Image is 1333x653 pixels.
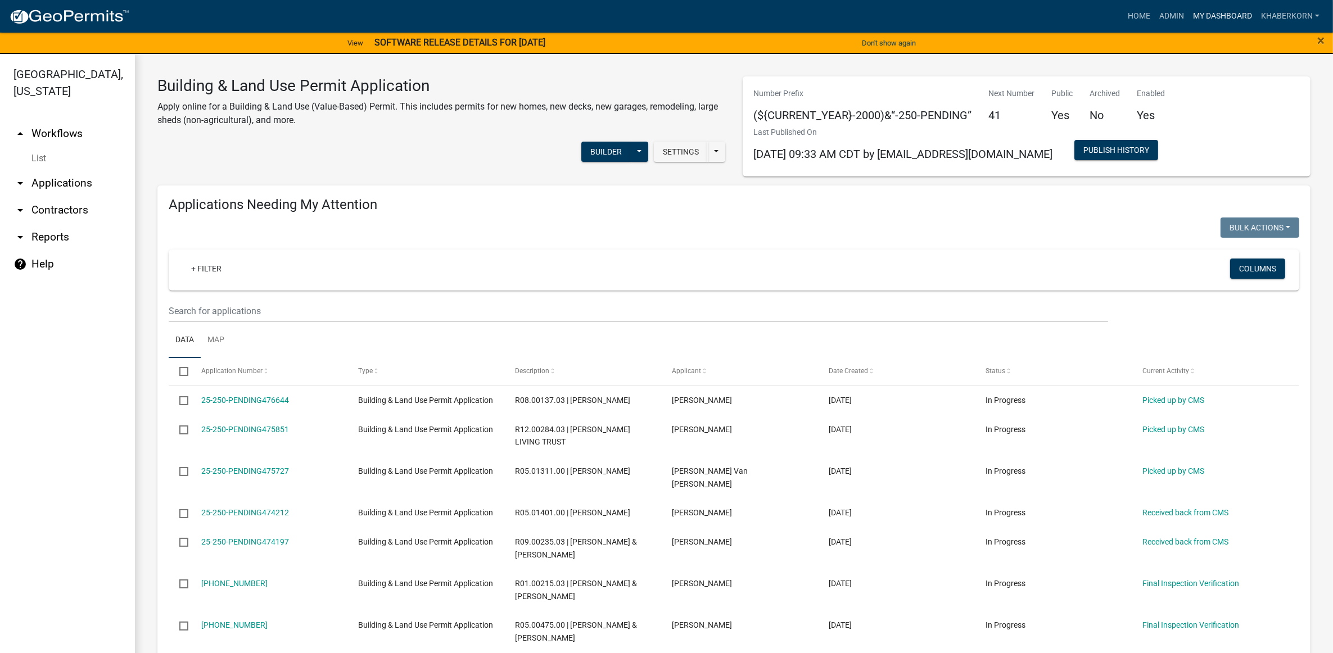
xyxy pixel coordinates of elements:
[1132,358,1289,385] datatable-header-cell: Current Activity
[672,537,732,546] span: Mary Honermann
[515,620,637,642] span: R05.00475.00 | ROLAND D & DOROTHY K KALLSTROM
[1142,466,1204,475] a: Picked up by CMS
[1142,396,1204,405] a: Picked up by CMS
[157,100,726,127] p: Apply online for a Building & Land Use (Value-Based) Permit. This includes permits for new homes,...
[829,537,852,546] span: 09/05/2025
[515,396,630,405] span: R08.00137.03 | ANDREW E MULLENBACH
[986,367,1005,375] span: Status
[190,358,347,385] datatable-header-cell: Application Number
[201,579,268,588] a: [PHONE_NUMBER]
[169,197,1299,213] h4: Applications Needing My Attention
[989,108,1035,122] h5: 41
[1123,6,1155,27] a: Home
[504,358,661,385] datatable-header-cell: Description
[986,579,1025,588] span: In Progress
[1221,217,1299,238] button: Bulk Actions
[1142,579,1239,588] a: Final Inspection Verification
[201,323,231,359] a: Map
[829,396,852,405] span: 09/10/2025
[1142,425,1204,434] a: Picked up by CMS
[1074,146,1158,155] wm-modal-confirm: Workflow Publish History
[829,466,852,475] span: 09/09/2025
[515,367,549,375] span: Description
[201,396,289,405] a: 25-250-PENDING476644
[358,367,373,375] span: Type
[754,147,1053,161] span: [DATE] 09:33 AM CDT by [EMAIL_ADDRESS][DOMAIN_NAME]
[358,466,493,475] span: Building & Land Use Permit Application
[1142,508,1228,517] a: Received back from CMS
[169,323,201,359] a: Data
[1189,6,1257,27] a: My Dashboard
[754,108,972,122] h5: (${CURRENT_YEAR}-2000)&“-250-PENDING”
[515,466,630,475] span: R05.01311.00 | TIM VANDEWALKER
[829,508,852,517] span: 09/05/2025
[1230,259,1285,279] button: Columns
[358,537,493,546] span: Building & Land Use Permit Application
[374,37,545,48] strong: SOFTWARE RELEASE DETAILS FOR [DATE]
[201,620,268,629] a: [PHONE_NUMBER]
[654,142,708,162] button: Settings
[661,358,818,385] datatable-header-cell: Applicant
[358,425,493,434] span: Building & Land Use Permit Application
[201,466,289,475] a: 25-250-PENDING475727
[672,620,732,629] span: Barry Wentworth
[818,358,975,385] datatable-header-cell: Date Created
[1090,88,1120,99] p: Archived
[975,358,1132,385] datatable-header-cell: Status
[13,230,27,244] i: arrow_drop_down
[989,88,1035,99] p: Next Number
[672,579,732,588] span: Shirley Manthei
[829,425,852,434] span: 09/09/2025
[986,396,1025,405] span: In Progress
[169,300,1108,323] input: Search for applications
[986,425,1025,434] span: In Progress
[986,466,1025,475] span: In Progress
[201,508,289,517] a: 25-250-PENDING474212
[13,127,27,140] i: arrow_drop_up
[1137,108,1165,122] h5: Yes
[581,142,631,162] button: Builder
[1142,620,1239,629] a: Final Inspection Verification
[672,396,732,405] span: Jerry Allers
[169,358,190,385] datatable-header-cell: Select
[672,466,748,488] span: Timothy Van De Walker
[986,620,1025,629] span: In Progress
[201,425,289,434] a: 25-250-PENDING475851
[13,257,27,271] i: help
[182,259,231,279] a: + Filter
[515,425,630,447] span: R12.00284.03 | DONDLINGER LIVING TRUST
[358,396,493,405] span: Building & Land Use Permit Application
[1257,6,1324,27] a: khaberkorn
[829,579,852,588] span: 09/03/2025
[1317,34,1325,47] button: Close
[201,537,289,546] a: 25-250-PENDING474197
[515,579,637,601] span: R01.00215.03 | MICHAEL L & SHIRLEY A MANTHEI
[358,508,493,517] span: Building & Land Use Permit Application
[201,367,263,375] span: Application Number
[343,34,368,52] a: View
[515,508,630,517] span: R05.01401.00 | BRYANT L DICK
[13,176,27,190] i: arrow_drop_down
[13,203,27,217] i: arrow_drop_down
[857,34,920,52] button: Don't show again
[347,358,504,385] datatable-header-cell: Type
[1142,537,1228,546] a: Received back from CMS
[1317,33,1325,48] span: ×
[157,76,726,96] h3: Building & Land Use Permit Application
[358,579,493,588] span: Building & Land Use Permit Application
[829,367,868,375] span: Date Created
[986,537,1025,546] span: In Progress
[1090,108,1120,122] h5: No
[754,126,1053,138] p: Last Published On
[1074,140,1158,160] button: Publish History
[1155,6,1189,27] a: Admin
[1052,108,1073,122] h5: Yes
[1052,88,1073,99] p: Public
[672,367,701,375] span: Applicant
[672,508,732,517] span: Bryant Dick
[672,425,732,434] span: Mark Stimets
[754,88,972,99] p: Number Prefix
[1137,88,1165,99] p: Enabled
[986,508,1025,517] span: In Progress
[358,620,493,629] span: Building & Land Use Permit Application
